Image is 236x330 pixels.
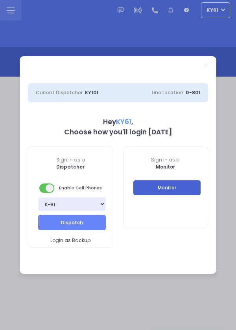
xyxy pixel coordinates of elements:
b: Monitor [156,163,175,170]
b: Choose how you'll login [DATE] [64,127,172,137]
span: KY101 [85,89,98,96]
span: Line Location: [152,89,184,96]
button: Monitor [133,180,201,195]
span: Current Dispatcher: [36,89,84,96]
span: Sign in as a [28,156,113,163]
span: Login as Backup [50,237,90,244]
button: Dispatch [38,215,106,230]
a: Close [204,63,208,68]
b: Dispatcher [56,163,85,170]
span: Enable Cell Phones [39,183,102,194]
span: Sign in as a [124,156,208,163]
span: D-801 [186,89,200,96]
span: KY61 [116,117,131,126]
b: Hey , [103,117,133,126]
